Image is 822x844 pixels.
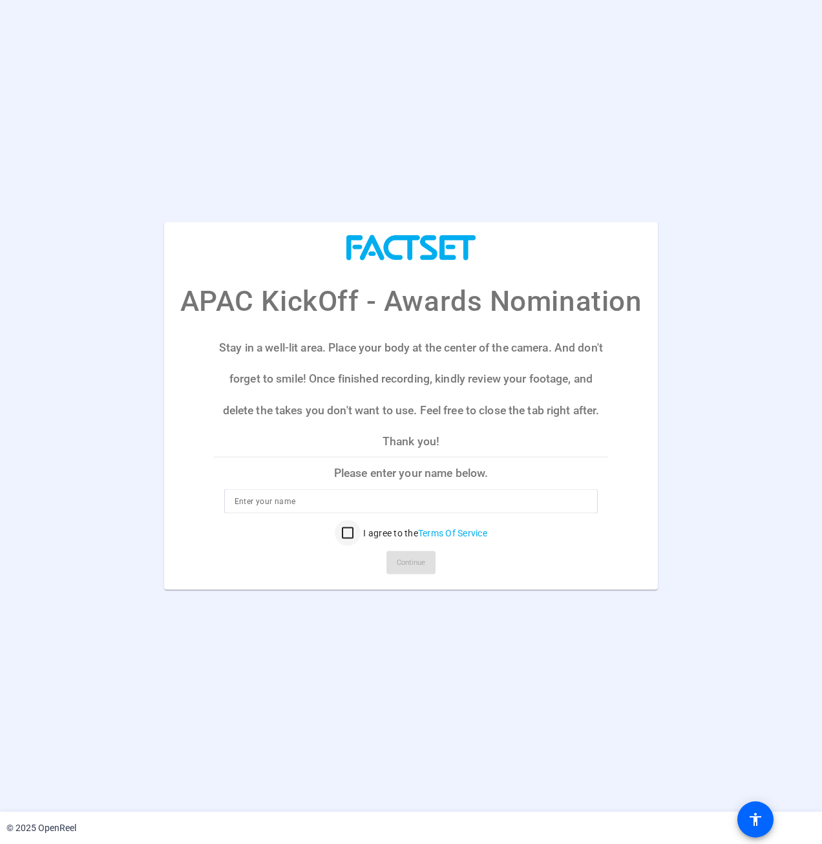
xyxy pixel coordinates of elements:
p: Please enter your name below. [214,458,609,489]
img: company-logo [346,235,476,260]
p: APAC KickOff - Awards Nomination [180,279,642,322]
div: © 2025 OpenReel [6,821,76,835]
a: Terms Of Service [418,527,487,538]
mat-icon: accessibility [748,812,763,827]
input: Enter your name [235,493,588,509]
p: Stay in a well-lit area. Place your body at the center of the camera. And don't forget to smile! ... [214,332,609,457]
label: I agree to the [361,526,487,539]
